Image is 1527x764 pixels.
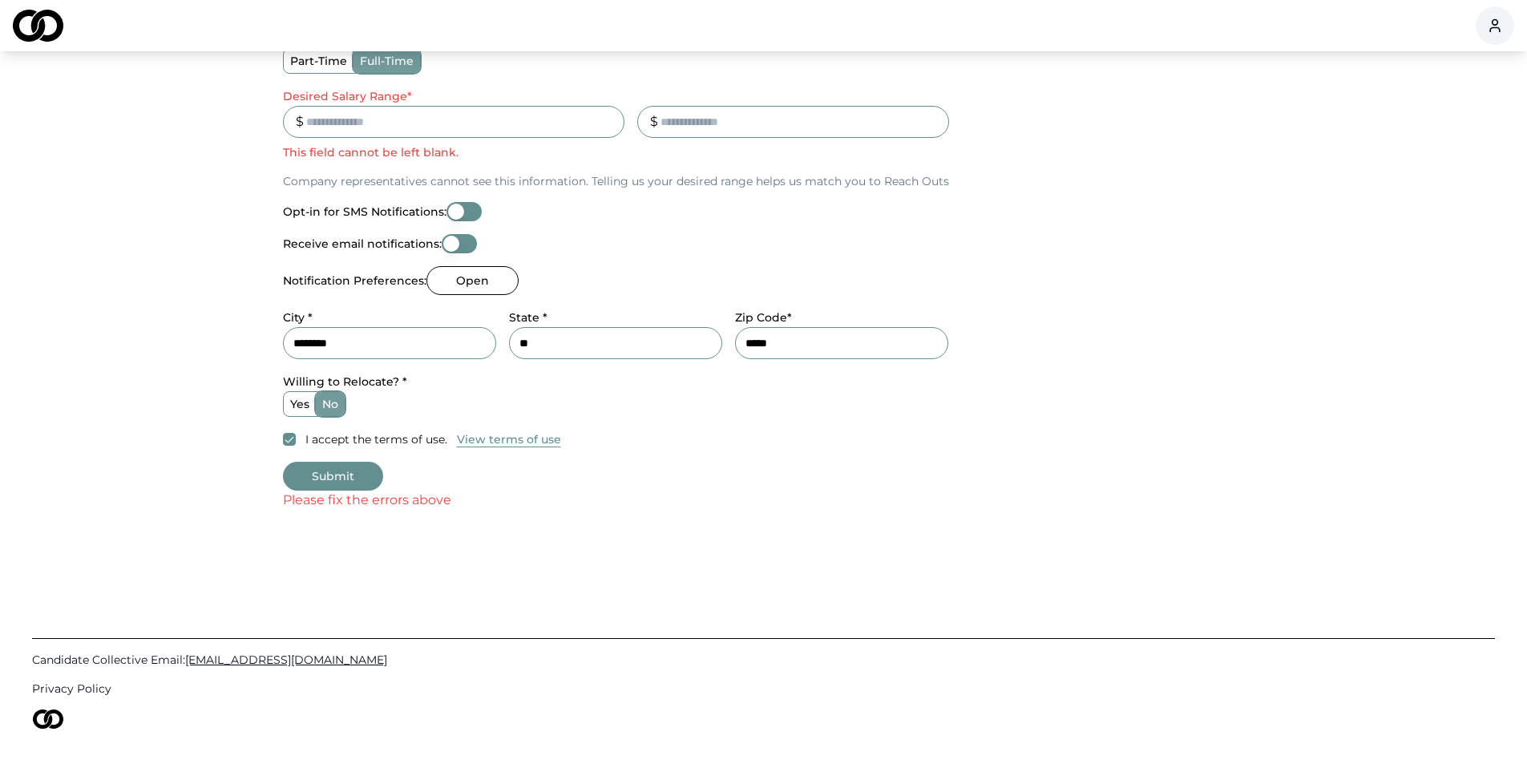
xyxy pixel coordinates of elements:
label: _ [637,89,643,103]
label: Desired Salary Range * [283,89,412,103]
label: City * [283,310,313,325]
img: logo [13,10,63,42]
label: State * [509,310,547,325]
div: $ [296,112,304,131]
label: I accept the terms of use. [305,431,447,447]
div: Please fix the errors above [283,491,1245,510]
label: Notification Preferences: [283,275,426,286]
div: $ [650,112,658,131]
a: Privacy Policy [32,681,1495,697]
a: Candidate Collective Email:[EMAIL_ADDRESS][DOMAIN_NAME] [32,652,1495,668]
label: Willing to Relocate? * [283,374,407,389]
button: View terms of use [457,431,561,447]
label: full-time [353,49,420,73]
label: Receive email notifications: [283,238,442,249]
p: Company representatives cannot see this information. Telling us your desired range helps us match... [283,173,949,189]
button: Submit [283,462,383,491]
button: Open [426,266,519,295]
img: logo [32,709,64,729]
label: Zip Code* [735,310,792,325]
p: This field cannot be left blank. [283,144,624,160]
label: Opt-in for SMS Notifications: [283,206,446,217]
label: yes [284,392,316,416]
label: no [316,392,345,416]
label: part-time [284,49,353,73]
span: [EMAIL_ADDRESS][DOMAIN_NAME] [185,653,387,667]
a: View terms of use [457,430,561,449]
